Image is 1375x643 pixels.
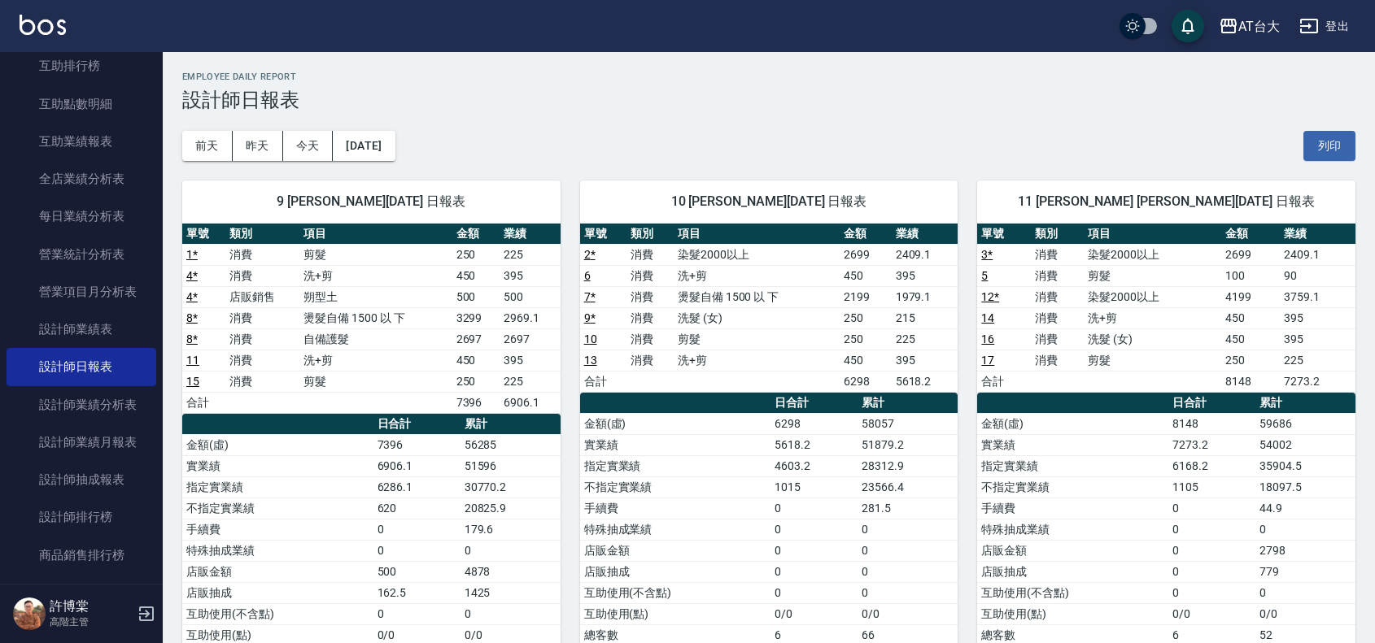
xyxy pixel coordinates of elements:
a: 設計師日報表 [7,348,156,385]
td: 2798 [1255,540,1355,561]
td: 58057 [858,413,958,434]
td: 消費 [225,371,300,392]
a: 營業項目月分析表 [7,273,156,311]
td: 0 [373,603,461,624]
th: 累計 [858,393,958,414]
th: 業績 [500,224,561,245]
td: 450 [1221,307,1280,328]
a: 5 [981,269,988,282]
a: 全店業績分析表 [7,160,156,198]
td: 23566.4 [858,476,958,497]
p: 高階主管 [50,615,133,629]
td: 6298 [770,413,858,434]
td: 店販金額 [977,540,1168,561]
button: 昨天 [233,131,283,161]
a: 互助排行榜 [7,47,156,85]
td: 消費 [626,244,674,265]
th: 日合計 [770,393,858,414]
img: Logo [20,15,66,35]
td: 0 [770,540,858,561]
td: 剪髮 [299,244,452,265]
td: 6906.1 [500,392,561,413]
button: 列印 [1303,131,1355,161]
td: 洗+剪 [299,350,452,371]
td: 洗髮 (女) [1084,328,1221,350]
a: 10 [584,332,597,345]
th: 日合計 [373,414,461,435]
td: 特殊抽成業績 [580,519,771,540]
td: 洗+剪 [674,265,840,286]
td: 0 [1255,582,1355,603]
td: 20825.9 [461,497,561,519]
a: 設計師排行榜 [7,498,156,536]
td: 0 [1168,561,1255,582]
button: 登出 [1293,11,1355,41]
td: 合計 [182,392,225,413]
td: 消費 [626,350,674,371]
td: 1105 [1168,476,1255,497]
a: 設計師業績表 [7,311,156,348]
td: 8148 [1221,371,1280,392]
td: 洗+剪 [299,265,452,286]
a: 互助業績報表 [7,123,156,160]
td: 染髮2000以上 [1084,244,1221,265]
td: 0 [373,519,461,540]
td: 實業績 [580,434,771,455]
td: 0 [1168,582,1255,603]
td: 剪髮 [1084,265,1221,286]
td: 0 [858,540,958,561]
a: 14 [981,311,994,324]
td: 互助使用(不含點) [580,582,771,603]
td: 0 [858,582,958,603]
span: 9 [PERSON_NAME][DATE] 日報表 [202,193,541,210]
td: 225 [892,328,958,350]
a: 商品銷售排行榜 [7,537,156,574]
td: 特殊抽成業績 [977,519,1168,540]
th: 項目 [1084,224,1221,245]
th: 業績 [1280,224,1355,245]
td: 指定實業績 [977,455,1168,476]
td: 0 [1168,540,1255,561]
td: 0 [1168,519,1255,540]
td: 450 [1221,328,1280,350]
td: 54002 [1255,434,1355,455]
td: 消費 [225,328,300,350]
td: 消費 [225,307,300,328]
td: 90 [1280,265,1355,286]
a: 15 [186,375,199,388]
td: 162.5 [373,582,461,603]
th: 金額 [1221,224,1280,245]
td: 0 [461,540,561,561]
td: 消費 [626,265,674,286]
td: 消費 [626,328,674,350]
th: 類別 [225,224,300,245]
td: 2409.1 [892,244,958,265]
td: 56285 [461,434,561,455]
td: 剪髮 [1084,350,1221,371]
a: 設計師業績分析表 [7,386,156,424]
td: 染髮2000以上 [674,244,840,265]
td: 0 [858,561,958,582]
td: 7273.2 [1168,434,1255,455]
td: 6286.1 [373,476,461,497]
h2: Employee Daily Report [182,72,1355,82]
table: a dense table [182,224,561,414]
td: 500 [373,561,461,582]
img: Person [13,597,46,630]
td: 消費 [1031,350,1084,371]
td: 5618.2 [892,371,958,392]
td: 燙髮自備 1500 以 下 [299,307,452,328]
td: 手續費 [182,519,373,540]
td: 手續費 [580,497,771,519]
td: 51879.2 [858,434,958,455]
td: 8148 [1168,413,1255,434]
td: 281.5 [858,497,958,519]
td: 消費 [225,350,300,371]
td: 0 [461,603,561,624]
td: 28312.9 [858,455,958,476]
td: 消費 [225,244,300,265]
div: AT台大 [1238,16,1280,37]
td: 2969.1 [500,307,561,328]
td: 不指定實業績 [182,497,373,519]
th: 單號 [977,224,1030,245]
